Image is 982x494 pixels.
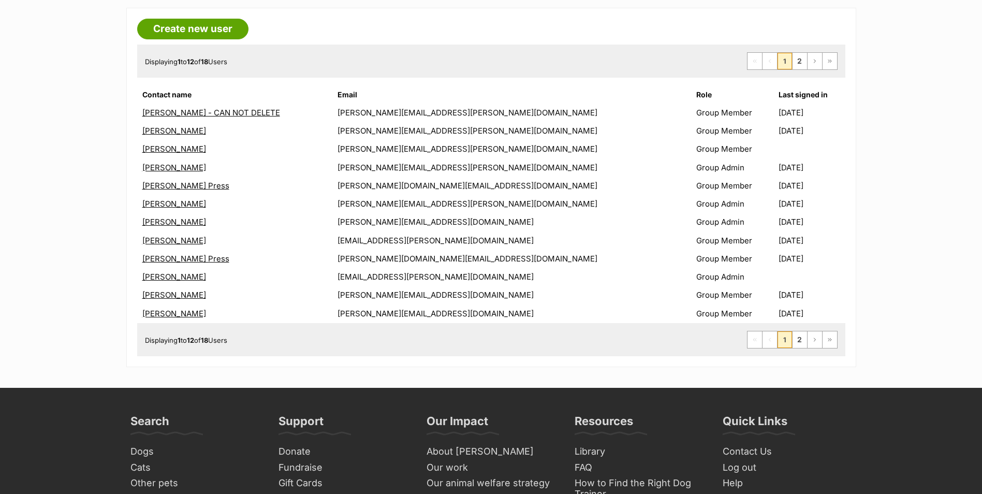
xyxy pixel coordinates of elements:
[142,272,206,282] a: [PERSON_NAME]
[333,213,691,230] td: [PERSON_NAME][EMAIL_ADDRESS][DOMAIN_NAME]
[142,217,206,227] a: [PERSON_NAME]
[187,336,194,344] strong: 12
[274,460,412,476] a: Fundraise
[779,305,844,322] td: [DATE]
[719,460,856,476] a: Log out
[719,444,856,460] a: Contact Us
[692,232,778,249] td: Group Member
[333,232,691,249] td: [EMAIL_ADDRESS][PERSON_NAME][DOMAIN_NAME]
[333,286,691,303] td: [PERSON_NAME][EMAIL_ADDRESS][DOMAIN_NAME]
[142,254,229,264] a: [PERSON_NAME] Press
[692,177,778,194] td: Group Member
[692,104,778,121] td: Group Member
[692,286,778,303] td: Group Member
[126,444,264,460] a: Dogs
[779,177,844,194] td: [DATE]
[333,305,691,322] td: [PERSON_NAME][EMAIL_ADDRESS][DOMAIN_NAME]
[333,250,691,267] td: [PERSON_NAME][DOMAIN_NAME][EMAIL_ADDRESS][DOMAIN_NAME]
[279,414,324,434] h3: Support
[274,475,412,491] a: Gift Cards
[778,53,792,69] span: Page 1
[692,86,778,103] th: Role
[422,475,560,491] a: Our animal welfare strategy
[142,199,206,209] a: [PERSON_NAME]
[145,336,227,344] span: Displaying to of Users
[201,57,208,66] strong: 18
[823,53,837,69] a: Last page
[333,104,691,121] td: [PERSON_NAME][EMAIL_ADDRESS][PERSON_NAME][DOMAIN_NAME]
[274,444,412,460] a: Donate
[692,195,778,212] td: Group Admin
[333,159,691,176] td: [PERSON_NAME][EMAIL_ADDRESS][PERSON_NAME][DOMAIN_NAME]
[142,144,206,154] a: [PERSON_NAME]
[779,104,844,121] td: [DATE]
[178,336,181,344] strong: 1
[808,331,822,348] a: Next page
[719,475,856,491] a: Help
[187,57,194,66] strong: 12
[142,108,280,118] a: [PERSON_NAME] - CAN NOT DELETE
[747,331,838,348] nav: Pagination
[692,159,778,176] td: Group Admin
[793,53,807,69] a: Page 2
[778,331,792,348] span: Page 1
[422,444,560,460] a: About [PERSON_NAME]
[779,122,844,139] td: [DATE]
[779,86,844,103] th: Last signed in
[692,122,778,139] td: Group Member
[142,290,206,300] a: [PERSON_NAME]
[333,268,691,285] td: [EMAIL_ADDRESS][PERSON_NAME][DOMAIN_NAME]
[570,444,708,460] a: Library
[692,213,778,230] td: Group Admin
[333,177,691,194] td: [PERSON_NAME][DOMAIN_NAME][EMAIL_ADDRESS][DOMAIN_NAME]
[137,19,248,39] a: Create new user
[779,195,844,212] td: [DATE]
[779,213,844,230] td: [DATE]
[333,86,691,103] th: Email
[427,414,488,434] h3: Our Impact
[201,336,208,344] strong: 18
[333,195,691,212] td: [PERSON_NAME][EMAIL_ADDRESS][PERSON_NAME][DOMAIN_NAME]
[747,52,838,70] nav: Pagination
[723,414,787,434] h3: Quick Links
[779,232,844,249] td: [DATE]
[333,122,691,139] td: [PERSON_NAME][EMAIL_ADDRESS][PERSON_NAME][DOMAIN_NAME]
[138,86,333,103] th: Contact name
[142,126,206,136] a: [PERSON_NAME]
[692,305,778,322] td: Group Member
[779,250,844,267] td: [DATE]
[793,331,807,348] a: Page 2
[763,53,777,69] span: Previous page
[126,475,264,491] a: Other pets
[178,57,181,66] strong: 1
[570,460,708,476] a: FAQ
[142,181,229,191] a: [PERSON_NAME] Press
[692,140,778,157] td: Group Member
[748,331,762,348] span: First page
[779,286,844,303] td: [DATE]
[748,53,762,69] span: First page
[142,309,206,318] a: [PERSON_NAME]
[422,460,560,476] a: Our work
[808,53,822,69] a: Next page
[692,250,778,267] td: Group Member
[823,331,837,348] a: Last page
[763,331,777,348] span: Previous page
[142,236,206,245] a: [PERSON_NAME]
[692,268,778,285] td: Group Admin
[130,414,169,434] h3: Search
[142,163,206,172] a: [PERSON_NAME]
[779,159,844,176] td: [DATE]
[126,460,264,476] a: Cats
[145,57,227,66] span: Displaying to of Users
[333,140,691,157] td: [PERSON_NAME][EMAIL_ADDRESS][PERSON_NAME][DOMAIN_NAME]
[575,414,633,434] h3: Resources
